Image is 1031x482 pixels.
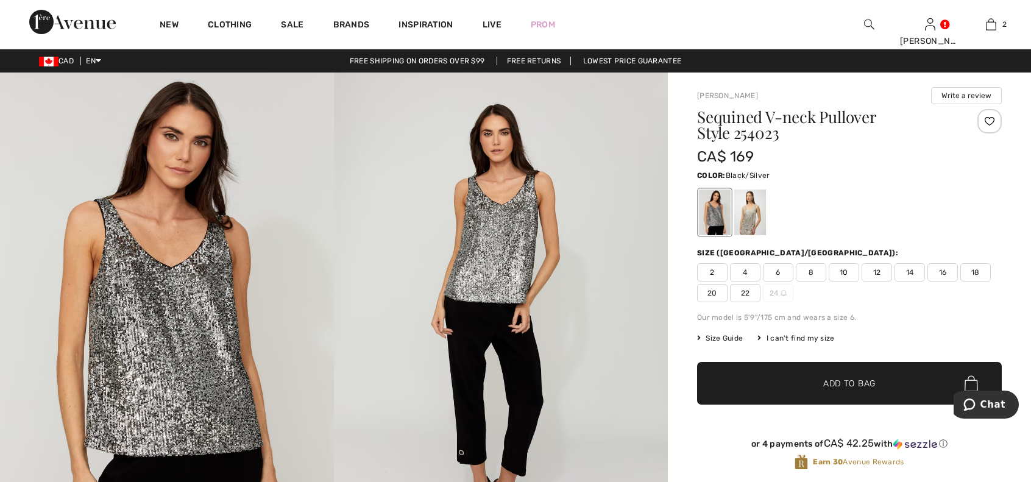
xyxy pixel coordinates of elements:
a: Sale [281,19,303,32]
div: SILVER/NUDE [734,190,766,235]
span: 4 [730,263,760,282]
a: Live [483,18,501,31]
span: 10 [829,263,859,282]
button: Add to Bag [697,362,1002,405]
iframe: Opens a widget where you can chat to one of our agents [954,391,1019,421]
span: 12 [862,263,892,282]
img: My Bag [986,17,996,32]
a: Free shipping on orders over $99 [340,57,495,65]
span: 14 [895,263,925,282]
div: or 4 payments of with [697,438,1002,450]
div: Size ([GEOGRAPHIC_DATA]/[GEOGRAPHIC_DATA]): [697,247,901,258]
span: 20 [697,284,728,302]
div: Our model is 5'9"/175 cm and wears a size 6. [697,312,1002,323]
img: search the website [864,17,874,32]
a: Clothing [208,19,252,32]
h1: Sequined V-neck Pullover Style 254023 [697,109,951,141]
button: Write a review [931,87,1002,104]
div: [PERSON_NAME] [900,35,960,48]
a: Sign In [925,18,935,30]
div: or 4 payments ofCA$ 42.25withSezzle Click to learn more about Sezzle [697,438,1002,454]
span: CAD [39,57,79,65]
a: Prom [531,18,555,31]
span: Avenue Rewards [813,456,904,467]
span: 2 [1002,19,1007,30]
span: Add to Bag [823,377,876,390]
span: Color: [697,171,726,180]
a: New [160,19,179,32]
a: [PERSON_NAME] [697,91,758,100]
span: CA$ 169 [697,148,754,165]
img: 1ère Avenue [29,10,116,34]
img: Canadian Dollar [39,57,58,66]
img: Sezzle [893,439,937,450]
div: I can't find my size [757,333,834,344]
span: Size Guide [697,333,743,344]
span: 6 [763,263,793,282]
span: 24 [763,284,793,302]
strong: Earn 30 [813,458,843,466]
span: 16 [927,263,958,282]
a: 2 [961,17,1021,32]
a: Free Returns [497,57,572,65]
span: CA$ 42.25 [824,437,874,449]
img: My Info [925,17,935,32]
img: ring-m.svg [781,290,787,296]
div: Black/Silver [699,190,731,235]
span: EN [86,57,101,65]
span: 8 [796,263,826,282]
a: Lowest Price Guarantee [573,57,692,65]
span: Black/Silver [726,171,770,180]
img: Bag.svg [965,375,978,391]
span: 18 [960,263,991,282]
a: Brands [333,19,370,32]
img: Avenue Rewards [795,454,808,470]
span: 22 [730,284,760,302]
span: Inspiration [399,19,453,32]
span: 2 [697,263,728,282]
